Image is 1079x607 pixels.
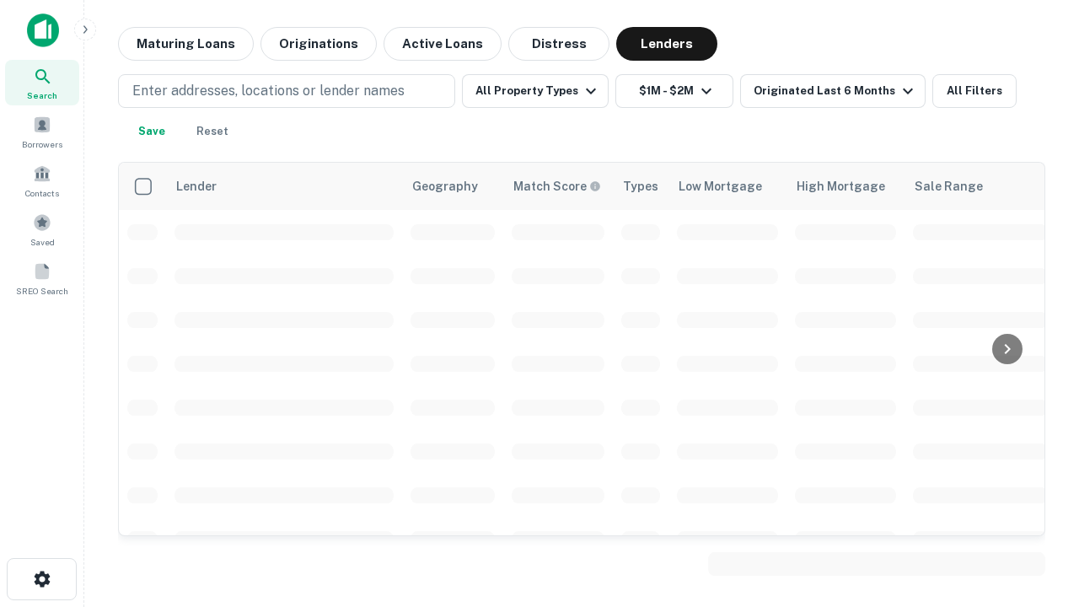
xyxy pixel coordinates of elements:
span: Contacts [25,186,59,200]
div: Sale Range [915,176,983,196]
span: Search [27,89,57,102]
span: Borrowers [22,137,62,151]
div: Capitalize uses an advanced AI algorithm to match your search with the best lender. The match sco... [513,177,601,196]
span: Saved [30,235,55,249]
div: Lender [176,176,217,196]
a: Borrowers [5,109,79,154]
div: Low Mortgage [679,176,762,196]
button: All Property Types [462,74,609,108]
th: Low Mortgage [668,163,786,210]
th: Geography [402,163,503,210]
th: Types [613,163,668,210]
div: High Mortgage [797,176,885,196]
button: $1M - $2M [615,74,733,108]
a: Contacts [5,158,79,203]
iframe: Chat Widget [995,472,1079,553]
th: High Mortgage [786,163,905,210]
div: Types [623,176,658,196]
a: Saved [5,207,79,252]
img: capitalize-icon.png [27,13,59,47]
button: All Filters [932,74,1017,108]
button: Maturing Loans [118,27,254,61]
a: SREO Search [5,255,79,301]
th: Capitalize uses an advanced AI algorithm to match your search with the best lender. The match sco... [503,163,613,210]
p: Enter addresses, locations or lender names [132,81,405,101]
button: Lenders [616,27,717,61]
button: Save your search to get updates of matches that match your search criteria. [125,115,179,148]
button: Reset [185,115,239,148]
button: Originated Last 6 Months [740,74,926,108]
th: Sale Range [905,163,1056,210]
button: Enter addresses, locations or lender names [118,74,455,108]
h6: Match Score [513,177,598,196]
th: Lender [166,163,402,210]
button: Distress [508,27,609,61]
div: Originated Last 6 Months [754,81,918,101]
button: Active Loans [384,27,502,61]
div: Geography [412,176,478,196]
a: Search [5,60,79,105]
span: SREO Search [16,284,68,298]
button: Originations [260,27,377,61]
